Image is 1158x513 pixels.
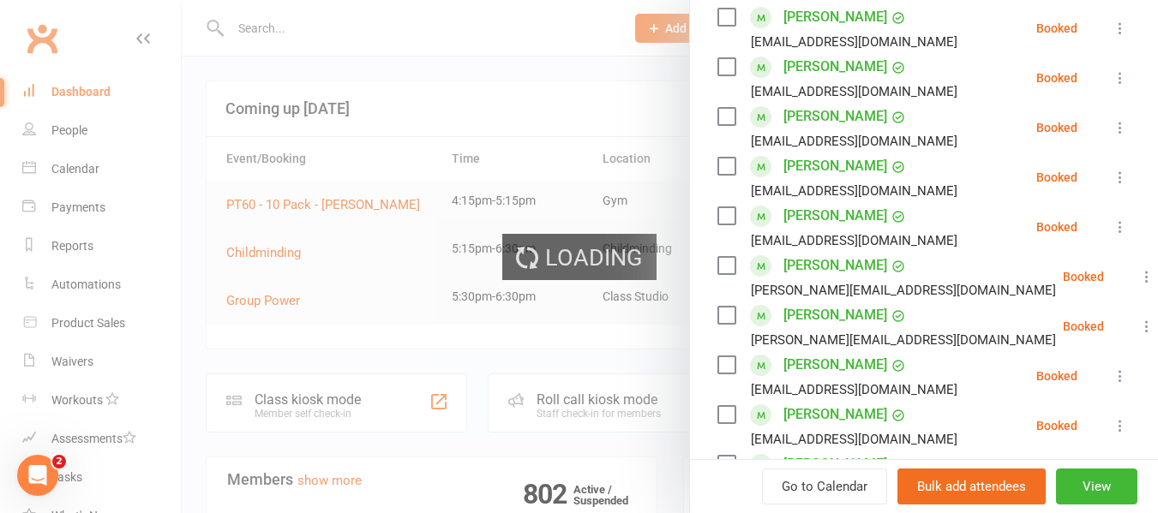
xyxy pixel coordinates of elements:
div: [EMAIL_ADDRESS][DOMAIN_NAME] [751,379,957,401]
div: [PERSON_NAME][EMAIL_ADDRESS][DOMAIN_NAME] [751,329,1056,351]
a: [PERSON_NAME] [783,53,887,81]
a: [PERSON_NAME] [783,3,887,31]
a: [PERSON_NAME] [783,450,887,478]
div: Booked [1036,370,1077,382]
div: [EMAIL_ADDRESS][DOMAIN_NAME] [751,31,957,53]
div: [EMAIL_ADDRESS][DOMAIN_NAME] [751,428,957,450]
div: Booked [1063,271,1104,283]
div: [EMAIL_ADDRESS][DOMAIN_NAME] [751,230,957,252]
div: [PERSON_NAME][EMAIL_ADDRESS][DOMAIN_NAME] [751,279,1056,301]
a: [PERSON_NAME] [783,103,887,130]
button: View [1056,468,1137,504]
div: [EMAIL_ADDRESS][DOMAIN_NAME] [751,81,957,103]
div: Booked [1036,72,1077,84]
div: Booked [1036,221,1077,233]
a: [PERSON_NAME] [783,202,887,230]
a: [PERSON_NAME] [783,301,887,329]
div: Booked [1036,171,1077,183]
a: [PERSON_NAME] [783,252,887,279]
span: 2 [52,455,66,468]
iframe: Intercom live chat [17,455,58,496]
div: Booked [1036,22,1077,34]
a: [PERSON_NAME] [783,351,887,379]
a: [PERSON_NAME] [783,152,887,180]
div: Booked [1063,320,1104,332]
div: [EMAIL_ADDRESS][DOMAIN_NAME] [751,180,957,202]
a: Go to Calendar [762,468,887,504]
div: [EMAIL_ADDRESS][DOMAIN_NAME] [751,130,957,152]
div: Booked [1036,122,1077,134]
button: Bulk add attendees [897,468,1046,504]
a: [PERSON_NAME] [783,401,887,428]
div: Booked [1036,420,1077,432]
